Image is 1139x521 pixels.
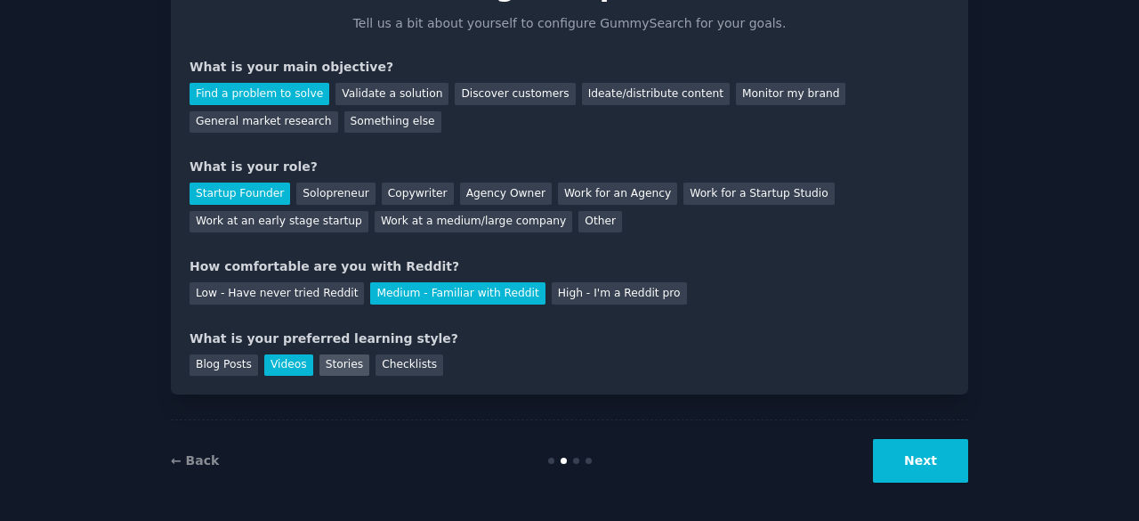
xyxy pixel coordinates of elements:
[190,282,364,305] div: Low - Have never tried Reddit
[375,211,572,233] div: Work at a medium/large company
[190,111,338,134] div: General market research
[582,83,730,105] div: Ideate/distribute content
[190,211,368,233] div: Work at an early stage startup
[578,211,622,233] div: Other
[319,354,369,377] div: Stories
[171,453,219,468] a: ← Back
[460,183,552,205] div: Agency Owner
[345,14,794,33] p: Tell us a bit about yourself to configure GummySearch for your goals.
[873,439,968,483] button: Next
[455,83,575,105] div: Discover customers
[190,58,949,77] div: What is your main objective?
[190,354,258,377] div: Blog Posts
[736,83,845,105] div: Monitor my brand
[370,282,545,305] div: Medium - Familiar with Reddit
[558,183,677,205] div: Work for an Agency
[335,83,448,105] div: Validate a solution
[264,354,313,377] div: Videos
[683,183,834,205] div: Work for a Startup Studio
[190,330,949,348] div: What is your preferred learning style?
[296,183,375,205] div: Solopreneur
[376,354,443,377] div: Checklists
[190,183,290,205] div: Startup Founder
[190,257,949,276] div: How comfortable are you with Reddit?
[552,282,687,305] div: High - I'm a Reddit pro
[344,111,441,134] div: Something else
[190,83,329,105] div: Find a problem to solve
[382,183,454,205] div: Copywriter
[190,158,949,176] div: What is your role?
